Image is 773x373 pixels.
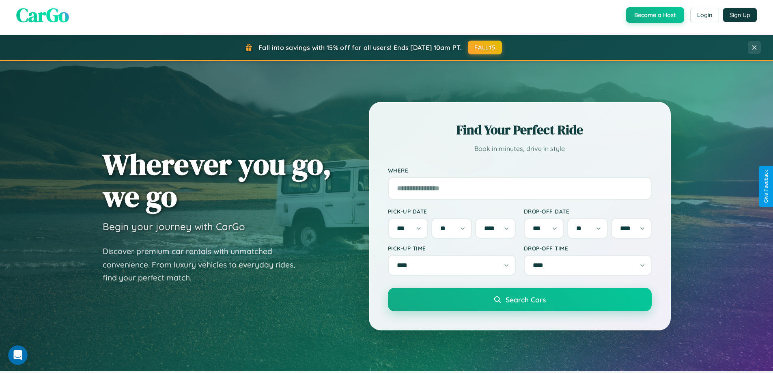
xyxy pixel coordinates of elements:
span: Fall into savings with 15% off for all users! Ends [DATE] 10am PT. [258,43,462,52]
label: Drop-off Time [524,245,652,252]
span: Search Cars [506,295,546,304]
label: Pick-up Date [388,208,516,215]
label: Where [388,167,652,174]
h2: Find Your Perfect Ride [388,121,652,139]
h1: Wherever you go, we go [103,148,332,212]
div: Give Feedback [763,170,769,203]
iframe: Intercom live chat [8,345,28,365]
label: Pick-up Time [388,245,516,252]
button: FALL15 [468,41,502,54]
button: Login [690,8,719,22]
h3: Begin your journey with CarGo [103,220,245,233]
span: CarGo [16,2,69,28]
p: Discover premium car rentals with unmatched convenience. From luxury vehicles to everyday rides, ... [103,245,306,285]
button: Become a Host [626,7,684,23]
button: Sign Up [723,8,757,22]
p: Book in minutes, drive in style [388,143,652,155]
label: Drop-off Date [524,208,652,215]
button: Search Cars [388,288,652,311]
